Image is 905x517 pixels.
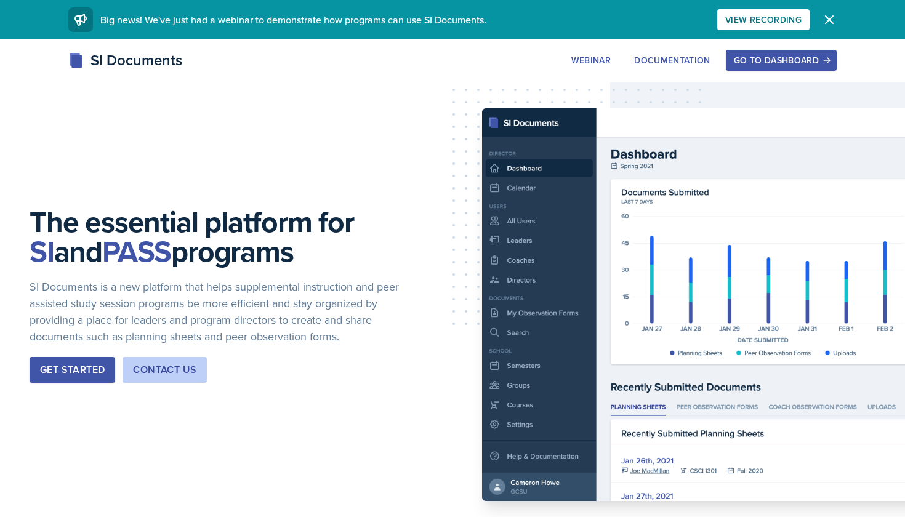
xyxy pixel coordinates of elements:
button: Go to Dashboard [726,50,837,71]
div: Webinar [571,55,611,65]
button: Contact Us [123,357,207,383]
button: View Recording [717,9,810,30]
div: Get Started [40,363,105,377]
span: Big news! We've just had a webinar to demonstrate how programs can use SI Documents. [100,13,486,26]
div: Documentation [634,55,710,65]
button: Documentation [626,50,718,71]
div: Go to Dashboard [734,55,829,65]
div: View Recording [725,15,802,25]
button: Webinar [563,50,619,71]
div: Contact Us [133,363,196,377]
button: Get Started [30,357,115,383]
div: SI Documents [68,49,182,71]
